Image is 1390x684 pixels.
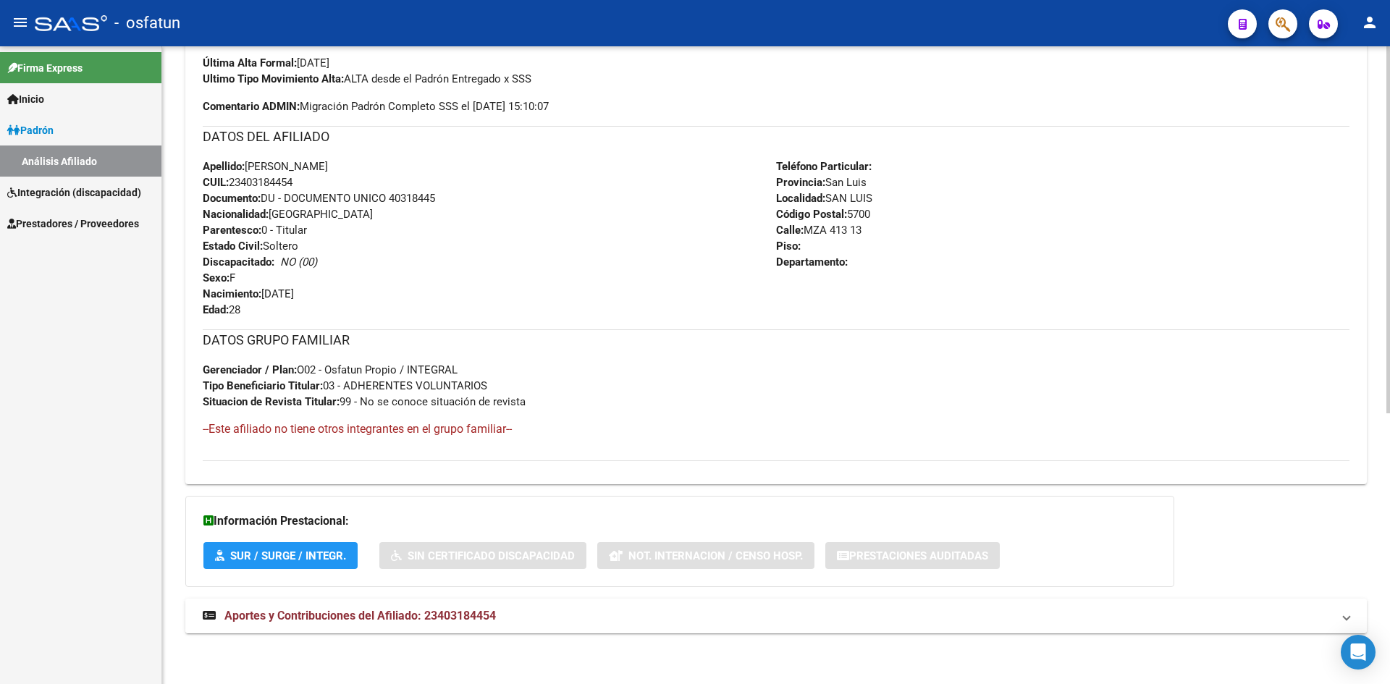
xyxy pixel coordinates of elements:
[7,122,54,138] span: Padrón
[203,511,1156,531] h3: Información Prestacional:
[203,287,294,300] span: [DATE]
[776,192,825,205] strong: Localidad:
[114,7,180,39] span: - osfatun
[224,609,496,622] span: Aportes y Contribuciones del Afiliado: 23403184454
[203,176,292,189] span: 23403184454
[203,421,1349,437] h4: --Este afiliado no tiene otros integrantes en el grupo familiar--
[203,72,531,85] span: ALTA desde el Padrón Entregado x SSS
[280,256,317,269] i: NO (00)
[597,542,814,569] button: Not. Internacion / Censo Hosp.
[203,330,1349,350] h3: DATOS GRUPO FAMILIAR
[7,216,139,232] span: Prestadores / Proveedores
[203,56,329,69] span: [DATE]
[203,379,487,392] span: 03 - ADHERENTES VOLUNTARIOS
[203,395,526,408] span: 99 - No se conoce situación de revista
[7,185,141,200] span: Integración (discapacidad)
[203,224,307,237] span: 0 - Titular
[7,91,44,107] span: Inicio
[7,60,83,76] span: Firma Express
[379,542,586,569] button: Sin Certificado Discapacidad
[776,176,867,189] span: San Luis
[849,549,988,562] span: Prestaciones Auditadas
[776,208,847,221] strong: Código Postal:
[776,224,862,237] span: MZA 413 13
[185,599,1367,633] mat-expansion-panel-header: Aportes y Contribuciones del Afiliado: 23403184454
[203,271,229,284] strong: Sexo:
[203,287,261,300] strong: Nacimiento:
[203,303,229,316] strong: Edad:
[776,208,870,221] span: 5700
[203,192,261,205] strong: Documento:
[203,208,269,221] strong: Nacionalidad:
[776,192,872,205] span: SAN LUIS
[1341,635,1376,670] div: Open Intercom Messenger
[203,56,297,69] strong: Última Alta Formal:
[203,363,458,376] span: O02 - Osfatun Propio / INTEGRAL
[203,160,328,173] span: [PERSON_NAME]
[203,240,298,253] span: Soltero
[203,256,274,269] strong: Discapacitado:
[776,224,804,237] strong: Calle:
[12,14,29,31] mat-icon: menu
[203,379,323,392] strong: Tipo Beneficiario Titular:
[203,271,235,284] span: F
[203,303,240,316] span: 28
[825,542,1000,569] button: Prestaciones Auditadas
[203,224,261,237] strong: Parentesco:
[203,208,373,221] span: [GEOGRAPHIC_DATA]
[230,549,346,562] span: SUR / SURGE / INTEGR.
[1361,14,1378,31] mat-icon: person
[203,240,263,253] strong: Estado Civil:
[408,549,575,562] span: Sin Certificado Discapacidad
[203,127,1349,147] h3: DATOS DEL AFILIADO
[776,256,848,269] strong: Departamento:
[203,363,297,376] strong: Gerenciador / Plan:
[203,176,229,189] strong: CUIL:
[203,72,344,85] strong: Ultimo Tipo Movimiento Alta:
[203,395,340,408] strong: Situacion de Revista Titular:
[203,542,358,569] button: SUR / SURGE / INTEGR.
[628,549,803,562] span: Not. Internacion / Censo Hosp.
[203,192,435,205] span: DU - DOCUMENTO UNICO 40318445
[776,240,801,253] strong: Piso:
[203,100,300,113] strong: Comentario ADMIN:
[776,160,872,173] strong: Teléfono Particular:
[776,176,825,189] strong: Provincia:
[203,160,245,173] strong: Apellido:
[203,98,549,114] span: Migración Padrón Completo SSS el [DATE] 15:10:07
